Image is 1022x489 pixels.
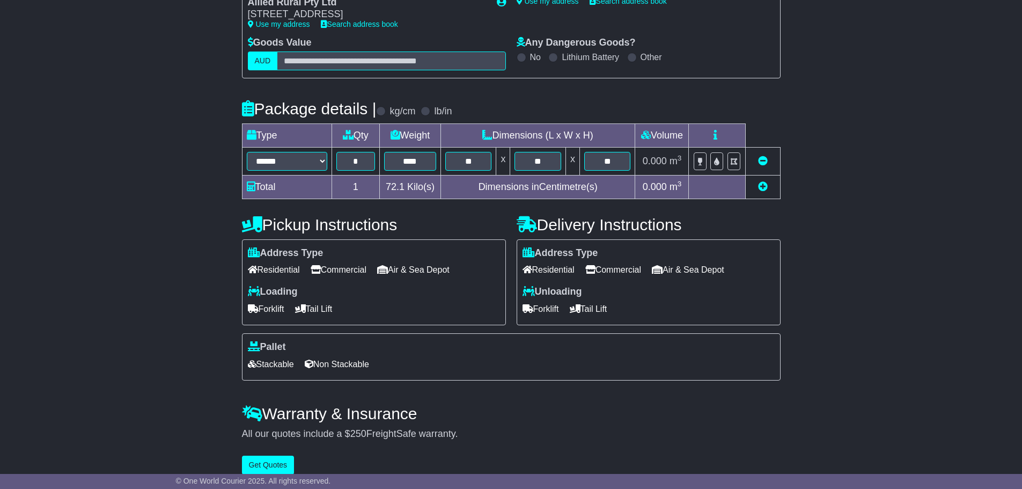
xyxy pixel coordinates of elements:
[248,9,486,20] div: [STREET_ADDRESS]
[248,52,278,70] label: AUD
[242,175,332,199] td: Total
[305,356,369,373] span: Non Stackable
[643,181,667,192] span: 0.000
[242,123,332,147] td: Type
[242,100,377,118] h4: Package details |
[389,106,415,118] label: kg/cm
[379,175,440,199] td: Kilo(s)
[332,123,379,147] td: Qty
[641,52,662,62] label: Other
[379,123,440,147] td: Weight
[570,301,607,317] span: Tail Lift
[678,180,682,188] sup: 3
[523,286,582,298] label: Unloading
[386,181,405,192] span: 72.1
[643,156,667,166] span: 0.000
[652,261,724,278] span: Air & Sea Depot
[248,37,312,49] label: Goods Value
[311,261,366,278] span: Commercial
[530,52,541,62] label: No
[242,405,781,422] h4: Warranty & Insurance
[440,123,635,147] td: Dimensions (L x W x H)
[377,261,450,278] span: Air & Sea Depot
[248,247,323,259] label: Address Type
[565,147,579,175] td: x
[248,20,310,28] a: Use my address
[248,261,300,278] span: Residential
[350,428,366,439] span: 250
[758,181,768,192] a: Add new item
[758,156,768,166] a: Remove this item
[295,301,333,317] span: Tail Lift
[321,20,398,28] a: Search address book
[678,154,682,162] sup: 3
[332,175,379,199] td: 1
[242,456,295,475] button: Get Quotes
[517,37,636,49] label: Any Dangerous Goods?
[670,156,682,166] span: m
[434,106,452,118] label: lb/in
[248,341,286,353] label: Pallet
[248,356,294,373] span: Stackable
[248,286,298,298] label: Loading
[523,261,575,278] span: Residential
[523,301,559,317] span: Forklift
[562,52,619,62] label: Lithium Battery
[242,216,506,233] h4: Pickup Instructions
[523,247,598,259] label: Address Type
[670,181,682,192] span: m
[440,175,635,199] td: Dimensions in Centimetre(s)
[242,428,781,440] div: All our quotes include a $ FreightSafe warranty.
[585,261,641,278] span: Commercial
[517,216,781,233] h4: Delivery Instructions
[496,147,510,175] td: x
[176,477,331,485] span: © One World Courier 2025. All rights reserved.
[248,301,284,317] span: Forklift
[635,123,689,147] td: Volume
